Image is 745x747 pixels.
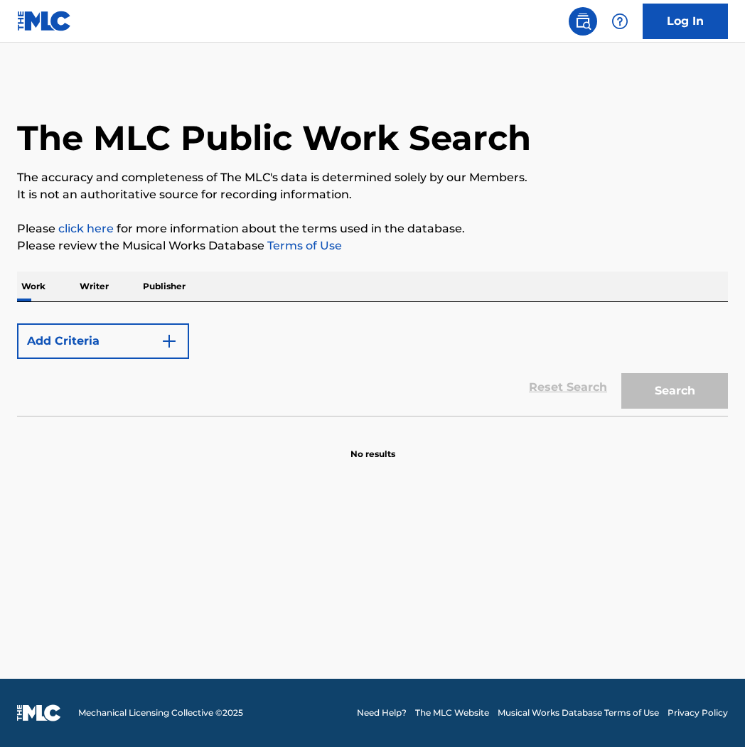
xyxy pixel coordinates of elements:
p: Please review the Musical Works Database [17,237,728,254]
a: Musical Works Database Terms of Use [498,706,659,719]
img: help [611,13,628,30]
img: search [574,13,591,30]
img: 9d2ae6d4665cec9f34b9.svg [161,333,178,350]
p: Work [17,272,50,301]
p: It is not an authoritative source for recording information. [17,186,728,203]
form: Search Form [17,316,728,416]
div: Help [606,7,634,36]
p: Please for more information about the terms used in the database. [17,220,728,237]
img: logo [17,704,61,721]
button: Add Criteria [17,323,189,359]
img: MLC Logo [17,11,72,31]
a: Log In [643,4,728,39]
span: Mechanical Licensing Collective © 2025 [78,706,243,719]
a: Public Search [569,7,597,36]
p: Writer [75,272,113,301]
a: The MLC Website [415,706,489,719]
p: No results [350,431,395,461]
h1: The MLC Public Work Search [17,117,531,159]
p: The accuracy and completeness of The MLC's data is determined solely by our Members. [17,169,728,186]
a: click here [58,222,114,235]
a: Need Help? [357,706,407,719]
a: Terms of Use [264,239,342,252]
p: Publisher [139,272,190,301]
a: Privacy Policy [668,706,728,719]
